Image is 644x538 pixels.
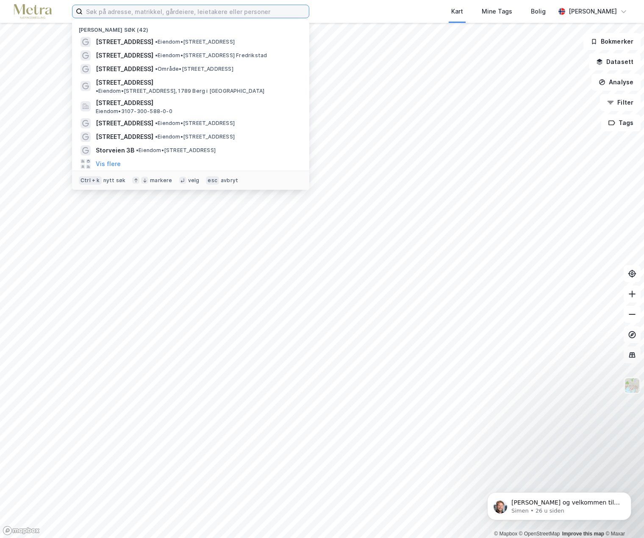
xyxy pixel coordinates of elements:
[155,52,267,59] span: Eiendom • [STREET_ADDRESS] Fredrikstad
[188,177,200,184] div: velg
[96,50,153,61] span: [STREET_ADDRESS]
[155,39,235,45] span: Eiendom • [STREET_ADDRESS]
[136,147,216,154] span: Eiendom • [STREET_ADDRESS]
[206,176,219,185] div: esc
[155,120,158,126] span: •
[624,377,640,394] img: Z
[96,88,98,94] span: •
[155,133,235,140] span: Eiendom • [STREET_ADDRESS]
[96,78,153,88] span: [STREET_ADDRESS]
[601,114,641,131] button: Tags
[96,132,153,142] span: [STREET_ADDRESS]
[221,177,238,184] div: avbryt
[3,526,40,535] a: Mapbox homepage
[600,94,641,111] button: Filter
[103,177,126,184] div: nytt søk
[155,120,235,127] span: Eiendom • [STREET_ADDRESS]
[155,133,158,140] span: •
[72,20,309,35] div: [PERSON_NAME] søk (42)
[96,98,299,108] span: [STREET_ADDRESS]
[136,147,139,153] span: •
[96,37,153,47] span: [STREET_ADDRESS]
[569,6,617,17] div: [PERSON_NAME]
[475,474,644,534] iframe: Intercom notifications melding
[96,118,153,128] span: [STREET_ADDRESS]
[96,108,172,115] span: Eiendom • 3107-300-588-0-0
[519,531,560,537] a: OpenStreetMap
[562,531,604,537] a: Improve this map
[96,159,121,169] button: Vis flere
[79,176,102,185] div: Ctrl + k
[96,145,134,155] span: Storveien 3B
[96,64,153,74] span: [STREET_ADDRESS]
[591,74,641,91] button: Analyse
[155,66,233,72] span: Område • [STREET_ADDRESS]
[583,33,641,50] button: Bokmerker
[451,6,463,17] div: Kart
[155,39,158,45] span: •
[96,88,264,94] span: Eiendom • [STREET_ADDRESS], 1789 Berg i [GEOGRAPHIC_DATA]
[482,6,512,17] div: Mine Tags
[83,5,309,18] input: Søk på adresse, matrikkel, gårdeiere, leietakere eller personer
[531,6,546,17] div: Bolig
[494,531,517,537] a: Mapbox
[155,52,158,58] span: •
[14,4,52,19] img: metra-logo.256734c3b2bbffee19d4.png
[150,177,172,184] div: markere
[589,53,641,70] button: Datasett
[155,66,158,72] span: •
